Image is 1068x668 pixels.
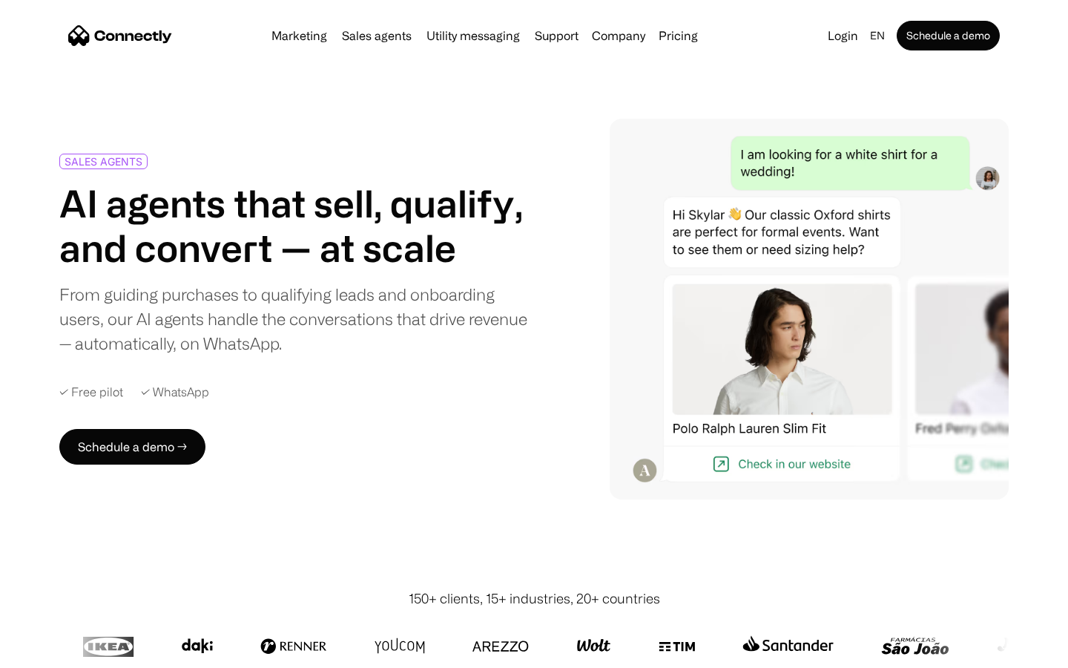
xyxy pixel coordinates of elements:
[141,385,209,399] div: ✓ WhatsApp
[59,385,123,399] div: ✓ Free pilot
[59,429,205,465] a: Schedule a demo →
[897,21,1000,50] a: Schedule a demo
[59,282,528,356] div: From guiding purchases to qualifying leads and onboarding users, our AI agents handle the convers...
[266,30,333,42] a: Marketing
[59,181,528,270] h1: AI agents that sell, qualify, and convert — at scale
[870,25,885,46] div: en
[529,30,584,42] a: Support
[409,589,660,609] div: 150+ clients, 15+ industries, 20+ countries
[653,30,704,42] a: Pricing
[822,25,864,46] a: Login
[421,30,526,42] a: Utility messaging
[65,156,142,167] div: SALES AGENTS
[592,25,645,46] div: Company
[336,30,418,42] a: Sales agents
[30,642,89,663] ul: Language list
[15,641,89,663] aside: Language selected: English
